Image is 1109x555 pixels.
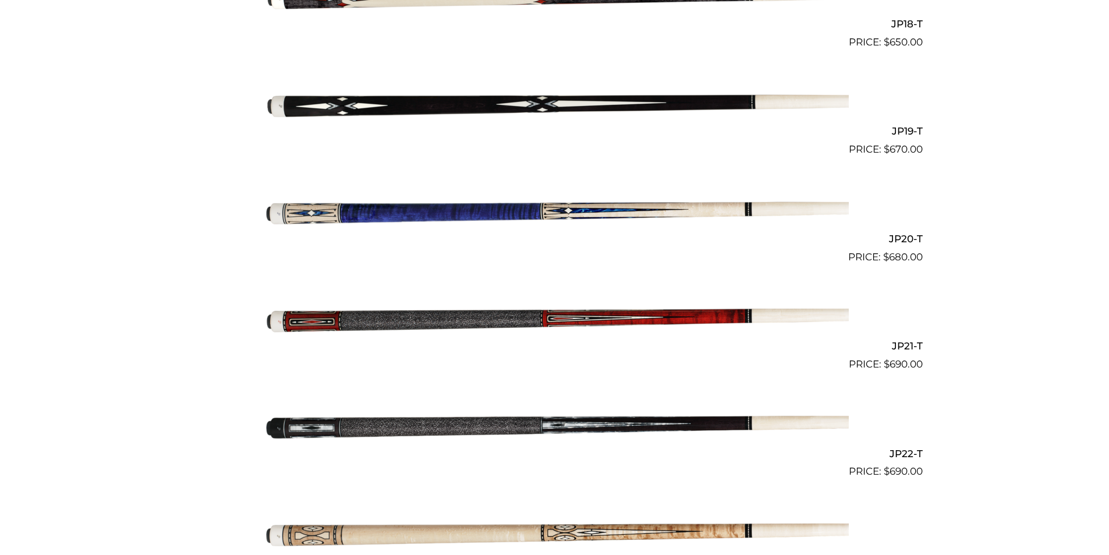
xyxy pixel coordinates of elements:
[261,270,849,367] img: JP21-T
[261,162,849,260] img: JP20-T
[187,228,923,249] h2: JP20-T
[187,162,923,264] a: JP20-T $680.00
[883,251,923,263] bdi: 680.00
[187,443,923,464] h2: JP22-T
[884,465,890,477] span: $
[187,121,923,142] h2: JP19-T
[187,335,923,357] h2: JP21-T
[883,251,889,263] span: $
[884,358,923,370] bdi: 690.00
[884,36,923,48] bdi: 650.00
[884,36,890,48] span: $
[187,13,923,34] h2: JP18-T
[884,143,890,155] span: $
[884,358,890,370] span: $
[187,377,923,479] a: JP22-T $690.00
[884,465,923,477] bdi: 690.00
[884,143,923,155] bdi: 670.00
[187,55,923,157] a: JP19-T $670.00
[261,377,849,475] img: JP22-T
[187,270,923,372] a: JP21-T $690.00
[261,55,849,153] img: JP19-T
